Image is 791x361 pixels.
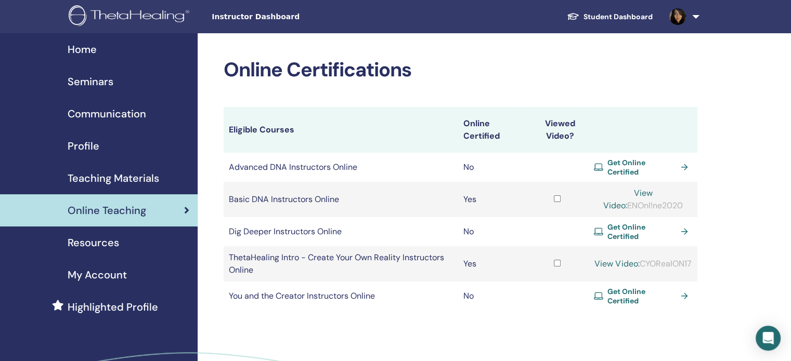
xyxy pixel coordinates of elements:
td: ThetaHealing Intro - Create Your Own Reality Instructors Online [224,246,458,282]
span: Profile [68,138,99,154]
td: Basic DNA Instructors Online [224,182,458,217]
td: No [458,153,526,182]
span: Resources [68,235,119,250]
th: Eligible Courses [224,107,458,153]
div: Open Intercom Messenger [756,326,781,351]
img: default.jpg [669,8,686,25]
a: Get Online Certified [594,158,692,177]
td: Yes [458,246,526,282]
td: Dig Deeper Instructors Online [224,217,458,246]
span: Online Teaching [68,203,146,218]
td: No [458,282,526,311]
td: Advanced DNA Instructors Online [224,153,458,182]
span: Seminars [68,74,113,89]
img: graduation-cap-white.svg [567,12,579,21]
a: Get Online Certified [594,222,692,241]
img: logo.png [69,5,193,29]
span: Get Online Certified [607,287,677,305]
span: Communication [68,106,146,122]
div: ENOnl!ne2020 [594,187,692,212]
td: Yes [458,182,526,217]
th: Online Certified [458,107,526,153]
span: Instructor Dashboard [212,11,368,22]
a: View Video: [603,188,653,211]
a: View Video: [594,258,639,269]
span: My Account [68,267,127,283]
div: CYORealON17 [594,258,692,270]
a: Get Online Certified [594,287,692,305]
h2: Online Certifications [224,58,697,82]
span: Home [68,42,97,57]
a: Student Dashboard [559,7,661,26]
span: Teaching Materials [68,170,159,186]
td: No [458,217,526,246]
span: Get Online Certified [607,222,677,241]
th: Viewed Video? [526,107,589,153]
span: Highlighted Profile [68,299,158,315]
span: Get Online Certified [607,158,677,177]
td: You and the Creator Instructors Online [224,282,458,311]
